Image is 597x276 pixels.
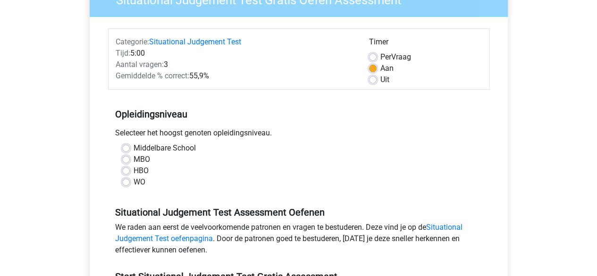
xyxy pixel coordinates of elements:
span: Per [380,52,391,61]
h5: Situational Judgement Test Assessment Oefenen [115,207,482,218]
h5: Opleidingsniveau [115,105,482,124]
div: 55,9% [109,70,362,82]
label: Uit [380,74,389,85]
div: Selecteer het hoogst genoten opleidingsniveau. [108,127,489,142]
div: 5:00 [109,48,362,59]
label: Middelbare School [134,142,196,154]
label: Vraag [380,51,411,63]
a: Situational Judgement Test [149,37,241,46]
label: Aan [380,63,394,74]
span: Categorie: [116,37,149,46]
label: HBO [134,165,149,176]
span: Tijd: [116,49,130,58]
span: Gemiddelde % correct: [116,71,189,80]
div: 3 [109,59,362,70]
div: We raden aan eerst de veelvoorkomende patronen en vragen te bestuderen. Deze vind je op de . Door... [108,222,489,259]
label: WO [134,176,145,188]
div: Timer [369,36,482,51]
span: Aantal vragen: [116,60,164,69]
label: MBO [134,154,150,165]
